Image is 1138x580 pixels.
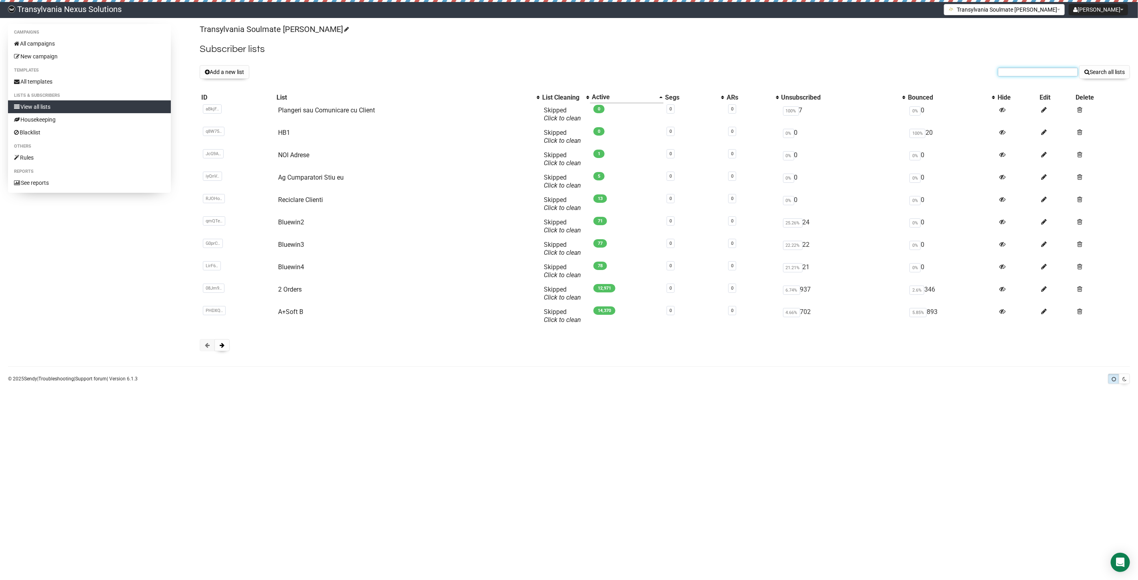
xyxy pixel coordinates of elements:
span: 77 [593,239,607,248]
div: Bounced [908,94,988,102]
div: Hide [998,94,1037,102]
td: 893 [906,305,996,327]
a: Click to clean [544,249,581,256]
a: 0 [669,196,672,201]
span: 0% [783,129,794,138]
span: 4.66% [783,308,800,317]
span: Skipped [544,241,581,256]
td: 0 [906,170,996,193]
span: 0% [783,196,794,205]
td: 21 [780,260,907,282]
th: ARs: No sort applied, activate to apply an ascending sort [725,92,779,103]
td: 0 [906,193,996,215]
a: Support forum [75,376,107,382]
span: 0% [910,218,921,228]
div: Active [592,93,655,101]
img: 586cc6b7d8bc403f0c61b981d947c989 [8,6,15,13]
a: 0 [731,106,733,112]
a: Click to clean [544,159,581,167]
div: Edit [1040,94,1073,102]
td: 937 [780,282,907,305]
span: 21.21% [783,263,803,272]
span: 0% [783,151,794,160]
a: 0 [731,151,733,156]
td: 22 [780,238,907,260]
a: 0 [731,174,733,179]
span: 08Jm9.. [203,284,224,293]
li: Others [8,142,171,151]
span: 100% [783,106,799,116]
td: 346 [906,282,996,305]
td: 24 [780,215,907,238]
div: Open Intercom Messenger [1111,553,1130,572]
span: 1 [593,150,605,158]
span: Skipped [544,151,581,167]
a: Bluewin2 [278,218,304,226]
td: 0 [906,103,996,126]
td: 702 [780,305,907,327]
a: Troubleshooting [38,376,74,382]
a: Bluewin4 [278,263,304,271]
div: ID [201,94,273,102]
a: See reports [8,176,171,189]
span: 100% [910,129,926,138]
a: 0 [731,308,733,313]
td: 0 [780,170,907,193]
td: 0 [906,215,996,238]
span: 0% [910,174,921,183]
span: 0% [910,241,921,250]
th: List: No sort applied, activate to apply an ascending sort [275,92,541,103]
span: LirF6.. [203,261,221,270]
a: 0 [669,151,672,156]
th: Segs: No sort applied, activate to apply an ascending sort [663,92,725,103]
a: NOI Adrese [278,151,309,159]
div: List Cleaning [542,94,582,102]
td: 0 [780,148,907,170]
a: Plangeri sau Comunicare cu Client [278,106,375,114]
span: Skipped [544,174,581,189]
span: 71 [593,217,607,225]
span: Skipped [544,196,581,212]
span: Skipped [544,263,581,279]
a: 0 [731,218,733,224]
div: List [276,94,533,102]
span: 0% [783,174,794,183]
td: 20 [906,126,996,148]
th: ID: No sort applied, sorting is disabled [200,92,275,103]
span: Skipped [544,218,581,234]
a: All campaigns [8,37,171,50]
td: 7 [780,103,907,126]
th: List Cleaning: No sort applied, activate to apply an ascending sort [541,92,590,103]
a: 0 [731,286,733,291]
a: 0 [669,218,672,224]
a: 0 [731,129,733,134]
td: 0 [780,193,907,215]
button: Transylvania Soulmate [PERSON_NAME] [944,4,1065,15]
span: 0% [910,151,921,160]
a: Click to clean [544,316,581,324]
div: Segs [665,94,717,102]
th: Delete: No sort applied, sorting is disabled [1074,92,1130,103]
button: Search all lists [1079,65,1130,79]
a: 2 Orders [278,286,302,293]
a: Reciclare Clienti [278,196,323,204]
span: q8W75.. [203,127,224,136]
span: 0% [910,263,921,272]
p: © 2025 | | | Version 6.1.3 [8,374,138,383]
span: 5 [593,172,605,180]
th: Edit: No sort applied, sorting is disabled [1038,92,1074,103]
a: Click to clean [544,137,581,144]
a: 0 [669,241,672,246]
a: Click to clean [544,114,581,122]
td: 0 [780,126,907,148]
a: Housekeeping [8,113,171,126]
button: [PERSON_NAME] [1069,4,1128,15]
span: 0 [593,105,605,113]
a: 0 [669,129,672,134]
a: 0 [669,308,672,313]
a: 0 [731,241,733,246]
a: A+Soft B [278,308,303,316]
span: qmQTe.. [203,216,225,226]
span: PHDXQ.. [203,306,226,315]
span: 14,370 [593,306,615,315]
